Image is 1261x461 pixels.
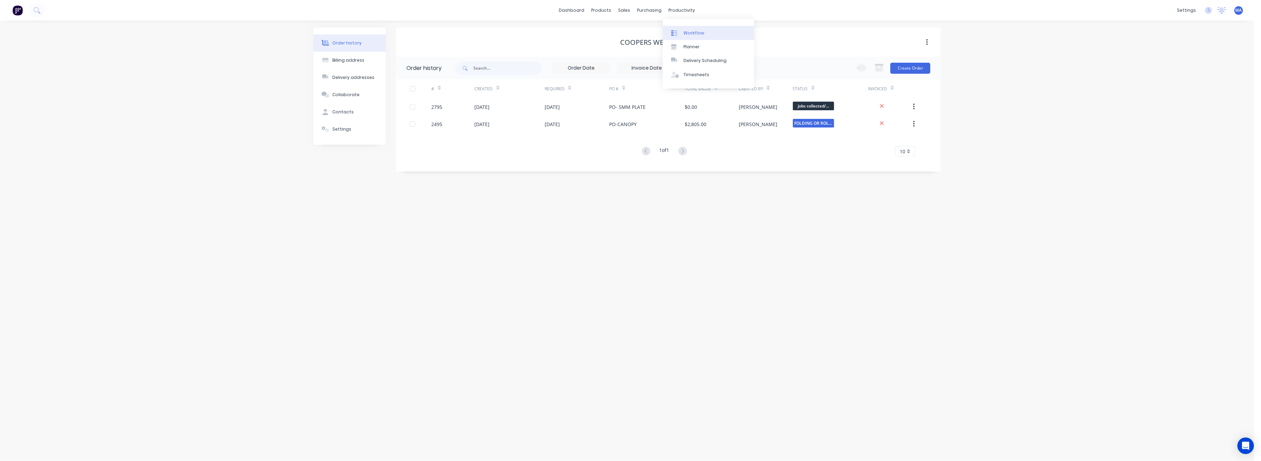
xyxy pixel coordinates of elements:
[313,52,386,69] button: Billing address
[432,79,475,98] div: #
[684,30,704,36] div: Workflow
[333,57,365,63] div: Billing address
[1174,5,1200,16] div: settings
[665,5,699,16] div: productivity
[868,79,911,98] div: Invoiced
[313,121,386,138] button: Settings
[313,103,386,121] button: Contacts
[432,86,434,92] div: #
[432,103,443,111] div: 2795
[634,5,665,16] div: purchasing
[793,119,834,127] span: FOLDING OR ROLL...
[793,79,868,98] div: Status
[793,102,834,110] span: jobs collected/...
[475,79,545,98] div: Created
[333,126,352,132] div: Settings
[406,64,442,72] div: Order history
[659,146,669,156] div: 1 of 1
[739,79,793,98] div: Created By
[333,92,360,98] div: Collaborate
[313,86,386,103] button: Collaborate
[609,103,646,111] div: PO- 5MM PLATE
[1235,7,1242,13] span: MA
[663,40,754,54] a: Planner
[663,68,754,82] a: Timesheets
[473,61,542,75] input: Search...
[475,86,493,92] div: Created
[615,5,634,16] div: sales
[900,148,905,155] span: 10
[609,121,637,128] div: PO-CANOPY
[313,69,386,86] button: Delivery addresses
[621,38,717,47] div: Coopers Welding Services
[663,54,754,68] a: Delivery Scheduling
[618,63,676,73] input: Invoice Date
[475,103,490,111] div: [DATE]
[432,121,443,128] div: 2495
[684,72,709,78] div: Timesheets
[1238,438,1254,454] div: Open Intercom Messenger
[685,121,707,128] div: $2,805.00
[333,74,375,81] div: Delivery addresses
[545,103,560,111] div: [DATE]
[739,121,777,128] div: [PERSON_NAME]
[684,44,700,50] div: Planner
[545,86,565,92] div: Required
[890,63,930,74] button: Create Order
[868,86,887,92] div: Invoiced
[685,103,697,111] div: $0.00
[663,26,754,40] a: Workflow
[313,34,386,52] button: Order history
[684,58,727,64] div: Delivery Scheduling
[333,109,354,115] div: Contacts
[609,86,619,92] div: PO #
[545,79,609,98] div: Required
[333,40,362,46] div: Order history
[556,5,588,16] a: dashboard
[588,5,615,16] div: products
[545,121,560,128] div: [DATE]
[609,79,685,98] div: PO #
[12,5,23,16] img: Factory
[793,86,808,92] div: Status
[552,63,610,73] input: Order Date
[739,103,777,111] div: [PERSON_NAME]
[475,121,490,128] div: [DATE]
